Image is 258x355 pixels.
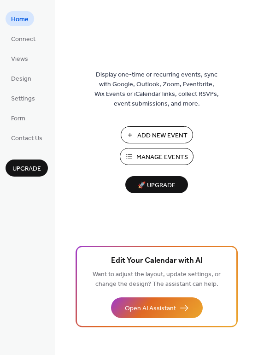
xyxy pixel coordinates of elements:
[11,15,29,24] span: Home
[136,153,188,162] span: Manage Events
[94,70,219,109] span: Display one-time or recurring events, sync with Google, Outlook, Zoom, Eventbrite, Wix Events or ...
[6,31,41,46] a: Connect
[11,74,31,84] span: Design
[111,254,203,267] span: Edit Your Calendar with AI
[6,90,41,106] a: Settings
[11,54,28,64] span: Views
[121,126,193,143] button: Add New Event
[93,268,221,290] span: Want to adjust the layout, update settings, or change the design? The assistant can help.
[11,114,25,124] span: Form
[6,51,34,66] a: Views
[131,179,182,192] span: 🚀 Upgrade
[111,297,203,318] button: Open AI Assistant
[6,130,48,145] a: Contact Us
[6,110,31,125] a: Form
[125,176,188,193] button: 🚀 Upgrade
[6,160,48,177] button: Upgrade
[11,35,35,44] span: Connect
[11,134,42,143] span: Contact Us
[137,131,188,141] span: Add New Event
[6,71,37,86] a: Design
[120,148,193,165] button: Manage Events
[11,94,35,104] span: Settings
[125,304,176,314] span: Open AI Assistant
[12,164,41,174] span: Upgrade
[6,11,34,26] a: Home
